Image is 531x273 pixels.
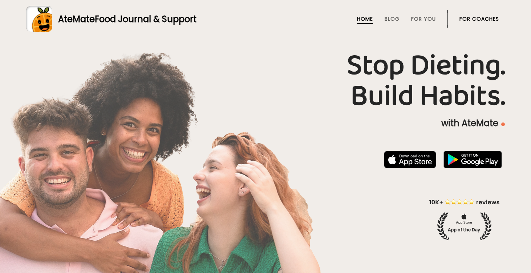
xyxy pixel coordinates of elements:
span: Food Journal & Support [95,13,196,25]
img: badge-download-apple.svg [384,151,436,168]
img: badge-download-google.png [443,151,502,168]
a: Home [357,16,373,22]
img: home-hero-appoftheday.png [424,198,505,240]
a: For Coaches [459,16,499,22]
a: AteMateFood Journal & Support [26,6,505,32]
a: Blog [385,16,400,22]
h1: Stop Dieting. Build Habits. [26,51,505,112]
a: For You [411,16,436,22]
div: AteMate [52,13,196,25]
p: with AteMate [26,117,505,129]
